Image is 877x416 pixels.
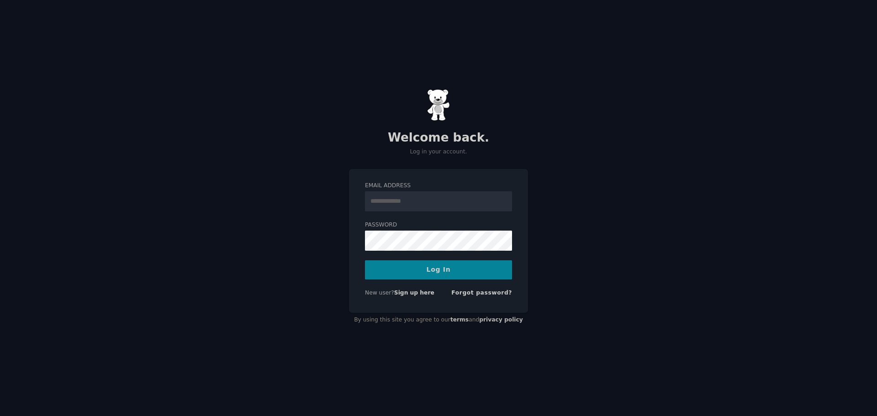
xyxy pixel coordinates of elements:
button: Log In [365,260,512,279]
span: New user? [365,290,394,296]
label: Email Address [365,182,512,190]
a: terms [450,316,469,323]
div: By using this site you agree to our and [349,313,528,327]
a: privacy policy [479,316,523,323]
p: Log in your account. [349,148,528,156]
img: Gummy Bear [427,89,450,121]
a: Sign up here [394,290,434,296]
label: Password [365,221,512,229]
h2: Welcome back. [349,131,528,145]
a: Forgot password? [451,290,512,296]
